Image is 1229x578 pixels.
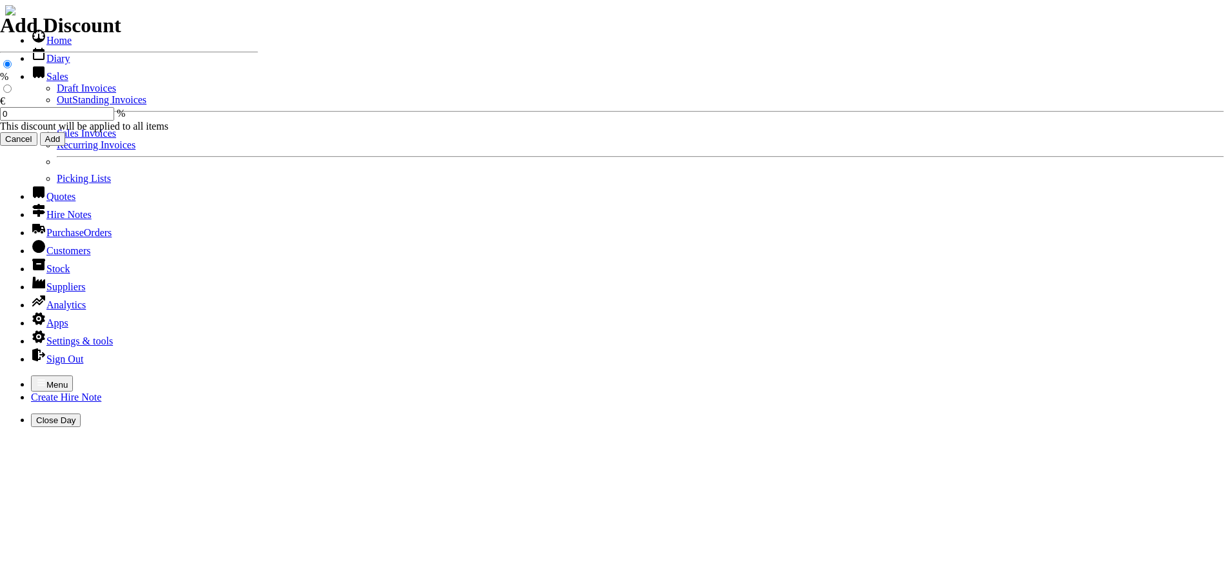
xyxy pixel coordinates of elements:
a: Sign Out [31,354,83,364]
li: Hire Notes [31,203,1224,221]
a: Settings & tools [31,335,113,346]
a: Analytics [31,299,86,310]
a: Suppliers [31,281,85,292]
span: % [117,108,125,119]
a: Customers [31,245,90,256]
a: Apps [31,317,68,328]
button: Close Day [31,414,81,427]
ul: Sales [31,83,1224,184]
input: € [3,85,12,93]
li: Stock [31,257,1224,275]
input: Add [40,132,66,146]
a: Picking Lists [57,173,111,184]
button: Menu [31,375,73,392]
a: PurchaseOrders [31,227,112,238]
a: Hire Notes [31,209,92,220]
li: Sales [31,65,1224,184]
a: Create Hire Note [31,392,101,403]
input: % [3,60,12,68]
li: Suppliers [31,275,1224,293]
a: Stock [31,263,70,274]
a: Quotes [31,191,75,202]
